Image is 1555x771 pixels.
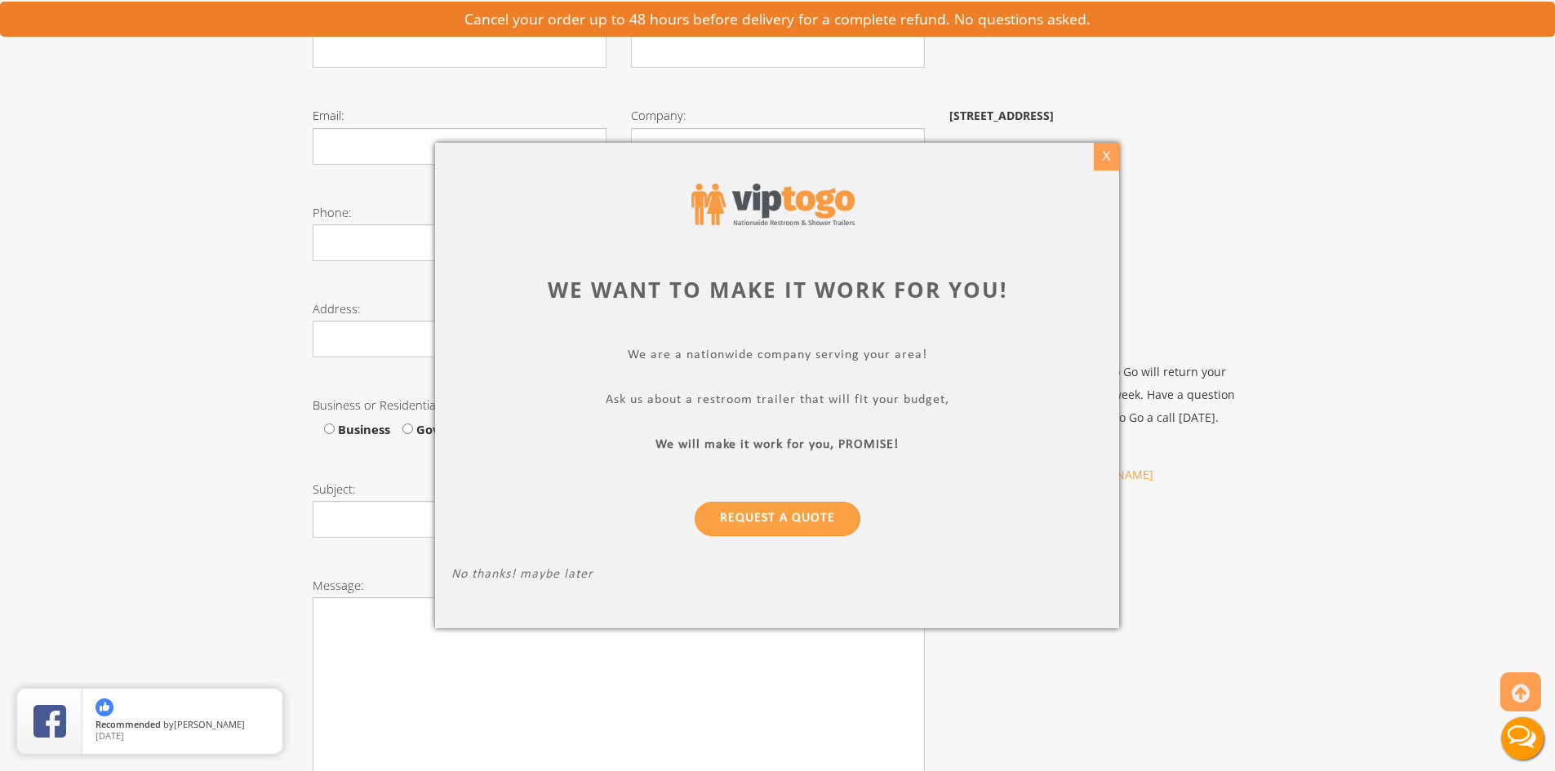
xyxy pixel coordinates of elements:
span: [PERSON_NAME] [174,718,245,730]
img: Review Rating [33,705,66,738]
p: We are a nationwide company serving your area! [451,348,1103,366]
img: thumbs up icon [96,698,113,716]
span: [DATE] [96,729,124,742]
span: by [96,720,269,731]
a: Request a Quote [695,502,860,536]
b: We will make it work for you, PROMISE! [656,438,900,451]
p: No thanks! maybe later [451,567,1103,586]
span: Recommended [96,718,161,730]
button: Live Chat [1490,706,1555,771]
img: viptogo logo [691,184,855,225]
p: Ask us about a restroom trailer that will fit your budget, [451,392,1103,411]
div: We want to make it work for you! [451,275,1103,305]
div: X [1094,143,1119,171]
